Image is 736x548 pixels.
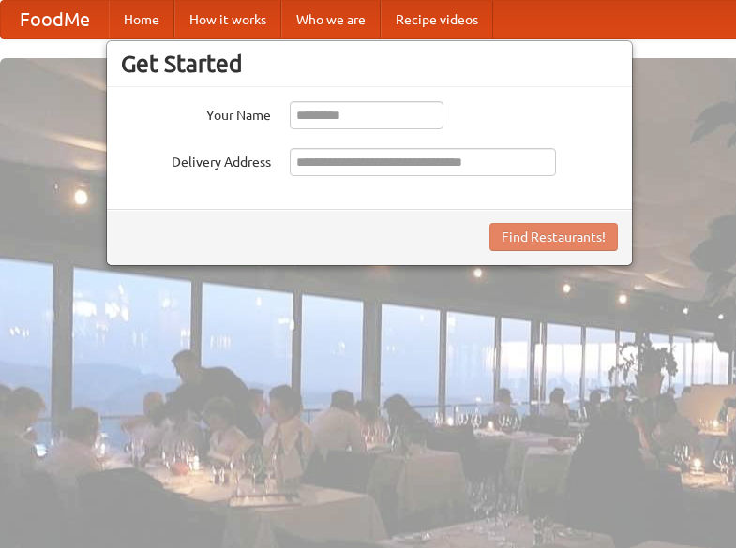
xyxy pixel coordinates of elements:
[121,50,618,78] h3: Get Started
[1,1,109,38] a: FoodMe
[121,148,271,171] label: Delivery Address
[174,1,281,38] a: How it works
[381,1,493,38] a: Recipe videos
[109,1,174,38] a: Home
[489,223,618,251] button: Find Restaurants!
[281,1,381,38] a: Who we are
[121,101,271,125] label: Your Name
